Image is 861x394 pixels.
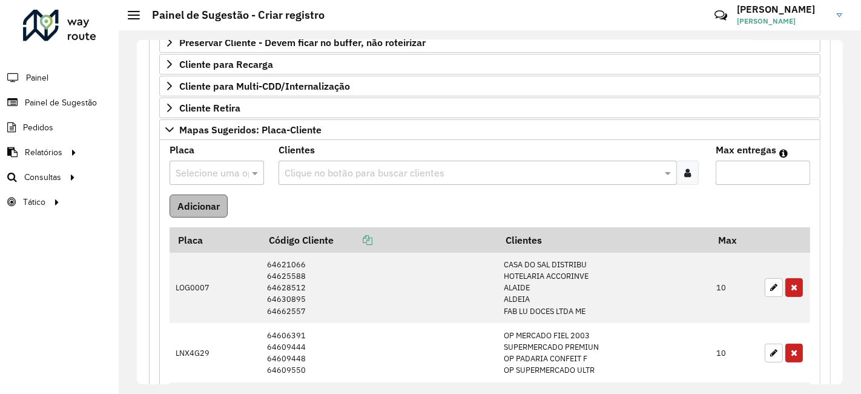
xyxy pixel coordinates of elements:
[179,59,273,69] span: Cliente para Recarga
[159,76,820,96] a: Cliente para Multi-CDD/Internalização
[261,323,498,382] td: 64606391 64609444 64609448 64609550
[179,38,426,47] span: Preservar Cliente - Devem ficar no buffer, não roteirizar
[23,196,45,209] span: Tático
[710,323,759,382] td: 10
[159,54,820,75] a: Cliente para Recarga
[179,81,350,91] span: Cliente para Multi-CDD/Internalização
[279,142,315,157] label: Clientes
[159,32,820,53] a: Preservar Cliente - Devem ficar no buffer, não roteirizar
[159,98,820,118] a: Cliente Retira
[708,2,734,28] a: Contato Rápido
[25,96,97,109] span: Painel de Sugestão
[498,227,710,253] th: Clientes
[170,253,261,323] td: LOG0007
[779,149,788,158] em: Máximo de clientes que serão colocados na mesma rota com os clientes informados
[140,8,325,22] h2: Painel de Sugestão - Criar registro
[737,16,828,27] span: [PERSON_NAME]
[159,119,820,140] a: Mapas Sugeridos: Placa-Cliente
[24,171,61,184] span: Consultas
[170,195,228,218] button: Adicionar
[179,125,322,135] span: Mapas Sugeridos: Placa-Cliente
[716,142,776,157] label: Max entregas
[261,227,498,253] th: Código Cliente
[710,227,759,253] th: Max
[710,253,759,323] td: 10
[498,323,710,382] td: OP MERCADO FIEL 2003 SUPERMERCADO PREMIUN OP PADARIA CONFEIT F OP SUPERMERCADO ULTR
[23,121,53,134] span: Pedidos
[26,72,48,84] span: Painel
[498,253,710,323] td: CASA DO SAL DISTRIBU HOTELARIA ACCORINVE ALAIDE ALDEIA FAB LU DOCES LTDA ME
[170,142,194,157] label: Placa
[261,253,498,323] td: 64621066 64625588 64628512 64630895 64662557
[179,103,240,113] span: Cliente Retira
[170,323,261,382] td: LNX4G29
[25,146,62,159] span: Relatórios
[334,234,372,246] a: Copiar
[170,227,261,253] th: Placa
[737,4,828,15] h3: [PERSON_NAME]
